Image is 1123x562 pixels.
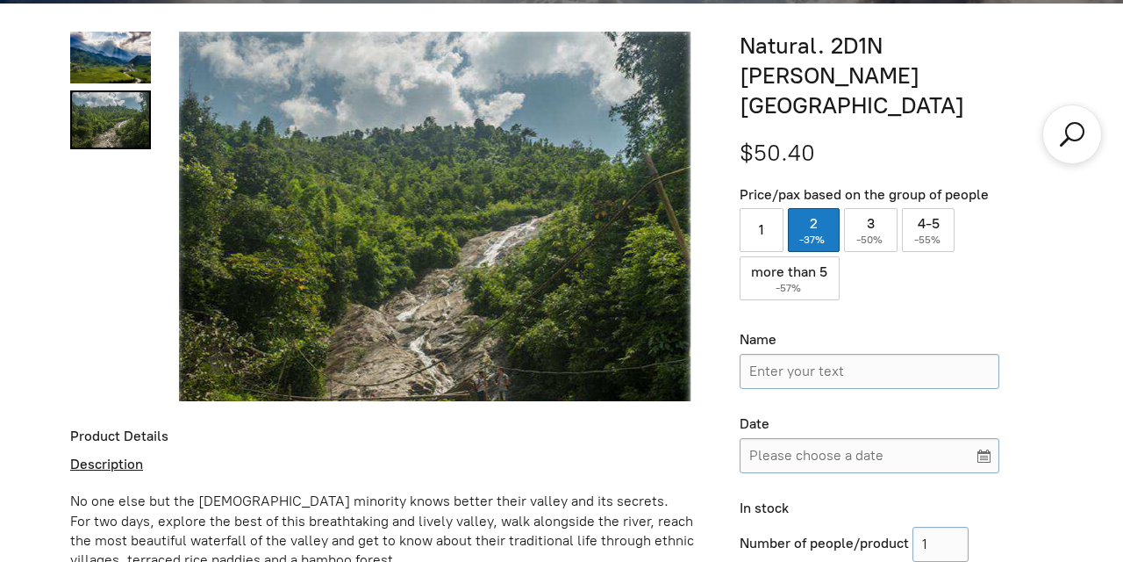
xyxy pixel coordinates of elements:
div: Name [740,331,999,349]
label: 1 [740,208,783,252]
input: Please choose a date [740,438,999,473]
a: Natural. 2D1N Muong Hoa Valley 1 [70,90,151,149]
span: In stock [740,500,789,516]
label: 4-5 [902,208,955,252]
img: Natural. 2D1N Muong Hoa Valley [179,29,690,404]
input: Name [740,354,999,389]
div: No one else but the [DEMOGRAPHIC_DATA] minority knows better their valley and its secrets. [70,492,712,511]
span: -55% [914,234,943,246]
h1: Natural. 2D1N [PERSON_NAME][GEOGRAPHIC_DATA] [740,32,1053,120]
span: -57% [776,282,804,294]
div: Price/pax based on the group of people [740,186,999,205]
span: $50.40 [740,139,815,167]
label: more than 5 [740,256,840,300]
span: -50% [856,234,885,246]
a: Natural. 2D1N Muong Hoa Valley 0 [70,32,151,83]
input: 1 [912,527,969,562]
a: Search products [1056,119,1088,150]
label: 3 [844,208,898,252]
span: Number of people/product [740,535,909,551]
div: Date [740,415,999,434]
div: Product Details [70,428,712,446]
u: Description [70,456,143,472]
